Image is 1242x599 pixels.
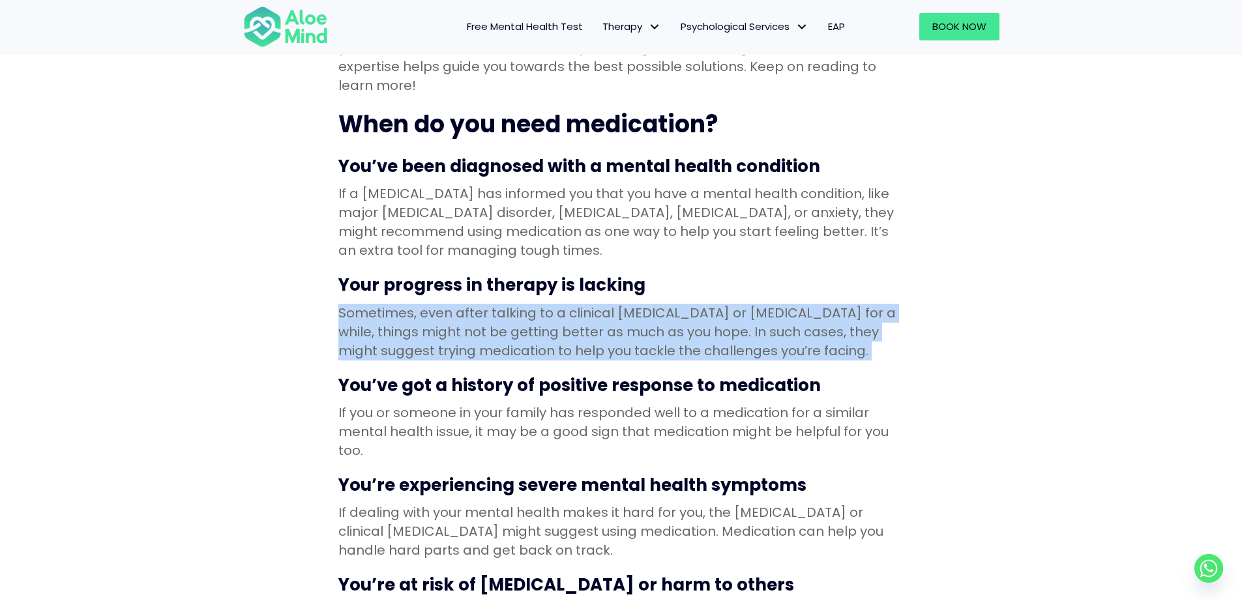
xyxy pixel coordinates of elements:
[338,473,904,497] h3: You’re experiencing severe mental health symptoms
[338,573,904,596] h3: You’re at risk of [MEDICAL_DATA] or harm to others
[467,20,583,33] span: Free Mental Health Test
[932,20,986,33] span: Book Now
[338,184,904,260] p: If a [MEDICAL_DATA] has informed you that you have a mental health condition, like major [MEDICAL...
[338,503,904,560] p: If dealing with your mental health makes it hard for you, the [MEDICAL_DATA] or clinical [MEDICAL...
[919,13,999,40] a: Book Now
[793,18,812,37] span: Psychological Services: submenu
[338,108,904,141] h2: When do you need medication?
[338,403,904,460] p: If you or someone in your family has responded well to a medication for a similar mental health i...
[345,13,855,40] nav: Menu
[593,13,671,40] a: TherapyTherapy: submenu
[338,154,904,178] h3: You’ve been diagnosed with a mental health condition
[1194,554,1223,583] a: Whatsapp
[243,5,328,48] img: Aloe mind Logo
[457,13,593,40] a: Free Mental Health Test
[602,20,661,33] span: Therapy
[338,373,904,397] h3: You’ve got a history of positive response to medication
[338,273,904,297] h3: Your progress in therapy is lacking
[828,20,845,33] span: EAP
[645,18,664,37] span: Therapy: submenu
[681,20,808,33] span: Psychological Services
[818,13,855,40] a: EAP
[671,13,818,40] a: Psychological ServicesPsychological Services: submenu
[338,304,904,360] p: Sometimes, even after talking to a clinical [MEDICAL_DATA] or [MEDICAL_DATA] for a while, things ...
